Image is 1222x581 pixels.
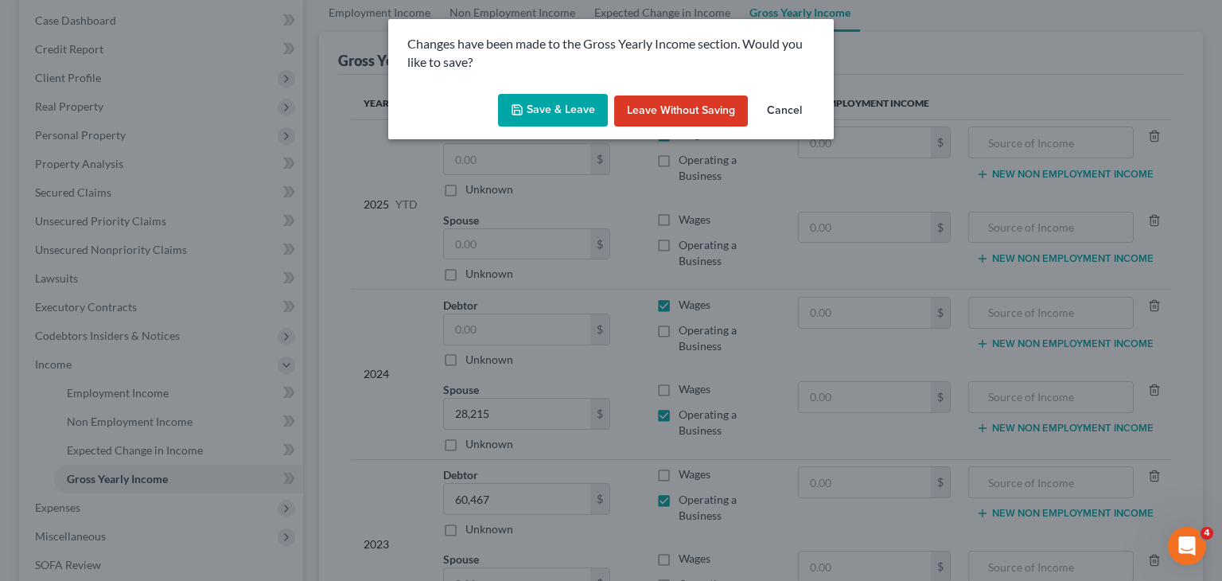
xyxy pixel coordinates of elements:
button: Cancel [754,96,815,127]
p: Changes have been made to the Gross Yearly Income section. Would you like to save? [407,35,815,72]
button: Leave without Saving [614,96,748,127]
span: 4 [1201,527,1213,540]
button: Save & Leave [498,94,608,127]
iframe: Intercom live chat [1168,527,1206,565]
